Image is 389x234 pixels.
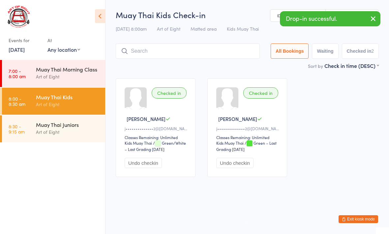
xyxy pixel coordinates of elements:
[47,46,80,53] div: Any location
[2,60,105,87] a: 7:00 -8:00 amMuay Thai Morning ClassArt of Eight
[36,93,100,101] div: Muay Thai Kids
[216,126,280,131] div: j••••••••••••••2@[DOMAIN_NAME]
[216,140,244,146] div: Kids Muay Thai
[125,158,162,168] button: Undo checkin
[127,115,165,122] span: [PERSON_NAME]
[36,128,100,136] div: Art of Eight
[324,62,379,69] div: Check in time (DESC)
[227,25,259,32] span: Kids Muay Thai
[125,140,152,146] div: Kids Muay Thai
[47,35,80,46] div: At
[9,68,26,79] time: 7:00 - 8:00 am
[280,11,380,26] div: Drop-in successful.
[9,96,25,106] time: 8:00 - 8:30 am
[271,44,309,59] button: All Bookings
[125,126,189,131] div: j••••••••••••••2@[DOMAIN_NAME]
[216,158,254,168] button: Undo checkin
[9,46,25,53] a: [DATE]
[116,25,147,32] span: [DATE] 8:00am
[312,44,338,59] button: Waiting
[116,44,260,59] input: Search
[216,134,280,140] div: Classes Remaining: Unlimited
[371,48,374,54] div: 2
[157,25,180,32] span: Art of Eight
[9,124,25,134] time: 8:30 - 9:15 am
[218,115,257,122] span: [PERSON_NAME]
[339,215,378,223] button: Exit kiosk mode
[116,9,379,20] h2: Muay Thai Kids Check-in
[152,87,187,99] div: Checked in
[243,87,278,99] div: Checked in
[125,134,189,140] div: Classes Remaining: Unlimited
[2,115,105,142] a: 8:30 -9:15 amMuay Thai JuniorsArt of Eight
[36,66,100,73] div: Muay Thai Morning Class
[36,73,100,80] div: Art of Eight
[9,35,41,46] div: Events for
[342,44,379,59] button: Checked in2
[36,121,100,128] div: Muay Thai Juniors
[191,25,217,32] span: Matted area
[2,88,105,115] a: 8:00 -8:30 amMuay Thai KidsArt of Eight
[308,63,323,69] label: Sort by
[7,5,31,28] img: Art of Eight
[36,101,100,108] div: Art of Eight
